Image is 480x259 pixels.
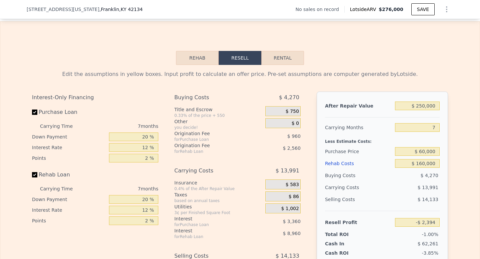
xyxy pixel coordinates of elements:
[283,231,300,236] span: $ 8,960
[174,191,263,198] div: Taxes
[32,153,106,163] div: Points
[32,142,106,153] div: Interest Rate
[174,118,263,125] div: Other
[261,51,304,65] button: Rental
[86,183,158,194] div: 7 months
[40,183,83,194] div: Carrying Time
[32,92,158,104] div: Interest-Only Financing
[32,194,106,205] div: Down Payment
[219,51,261,65] button: Resell
[32,215,106,226] div: Points
[283,145,300,151] span: $ 2,560
[32,110,37,115] input: Purchase Loan
[176,51,219,65] button: Rehab
[174,137,249,142] div: for Purchase Loan
[325,122,392,133] div: Carrying Months
[32,106,106,118] label: Purchase Loan
[174,186,263,191] div: 0.4% of the After Repair Value
[281,206,299,212] span: $ 1,002
[325,157,392,169] div: Rehab Costs
[174,142,249,149] div: Origination Fee
[325,145,392,157] div: Purchase Price
[174,165,249,177] div: Carrying Costs
[350,6,379,13] span: Lotside ARV
[32,205,106,215] div: Interest Rate
[174,198,263,203] div: based on annual taxes
[174,149,249,154] div: for Rehab Loan
[279,92,299,104] span: $ 4,270
[174,125,263,130] div: you decide!
[325,181,367,193] div: Carrying Costs
[174,179,263,186] div: Insurance
[289,194,299,200] span: $ 86
[99,6,143,13] span: , Franklin
[276,165,299,177] span: $ 13,991
[418,185,438,190] span: $ 13,991
[32,131,106,142] div: Down Payment
[174,203,263,210] div: Utilities
[325,100,392,112] div: After Repair Value
[325,231,367,238] div: Total ROI
[325,169,392,181] div: Buying Costs
[325,133,440,145] div: Less Estimate Costs:
[296,6,344,13] div: No sales on record
[325,250,373,256] div: Cash ROI
[418,241,438,246] span: $ 62,261
[174,130,249,137] div: Origination Fee
[325,216,392,228] div: Resell Profit
[40,121,83,131] div: Carrying Time
[119,7,143,12] span: , KY 42134
[292,121,299,127] span: $ 0
[325,240,367,247] div: Cash In
[86,121,158,131] div: 7 months
[174,106,263,113] div: Title and Escrow
[174,92,249,104] div: Buying Costs
[286,182,299,188] span: $ 583
[440,3,453,16] button: Show Options
[32,70,448,78] div: Edit the assumptions in yellow boxes. Input profit to calculate an offer price. Pre-set assumptio...
[32,169,106,181] label: Rehab Loan
[174,215,249,222] div: Interest
[283,219,300,224] span: $ 3,360
[27,6,99,13] span: [STREET_ADDRESS][US_STATE]
[32,172,37,177] input: Rehab Loan
[422,232,438,237] span: -1.00%
[174,234,249,239] div: for Rehab Loan
[411,3,435,15] button: SAVE
[286,109,299,115] span: $ 750
[422,250,438,256] span: -3.85%
[287,133,301,139] span: $ 960
[174,222,249,227] div: for Purchase Loan
[174,227,249,234] div: Interest
[379,7,403,12] span: $276,000
[421,173,438,178] span: $ 4,270
[174,210,263,215] div: 3¢ per Finished Square Foot
[325,193,392,205] div: Selling Costs
[174,113,263,118] div: 0.33% of the price + 550
[418,197,438,202] span: $ 14,133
